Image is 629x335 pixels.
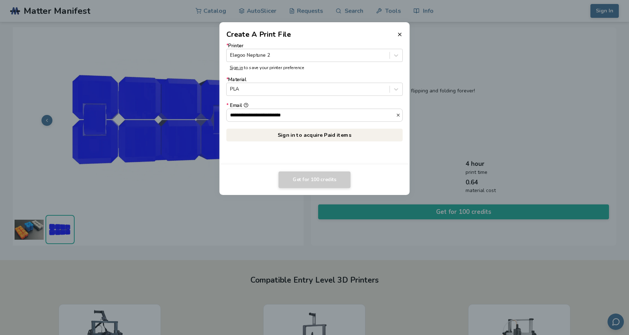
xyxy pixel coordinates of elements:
[226,29,291,40] h2: Create A Print File
[226,77,403,96] label: Material
[230,87,232,92] input: *MaterialPLA
[230,65,399,71] p: to save your printer preference
[278,171,351,188] button: Get for 100 credits
[396,113,402,117] button: *Email
[226,128,403,141] a: Sign in to acquire Paid items
[226,103,403,108] div: Email
[227,109,396,121] input: *Email
[226,43,403,62] label: Printer
[230,65,243,71] a: Sign in
[244,103,248,108] button: *Email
